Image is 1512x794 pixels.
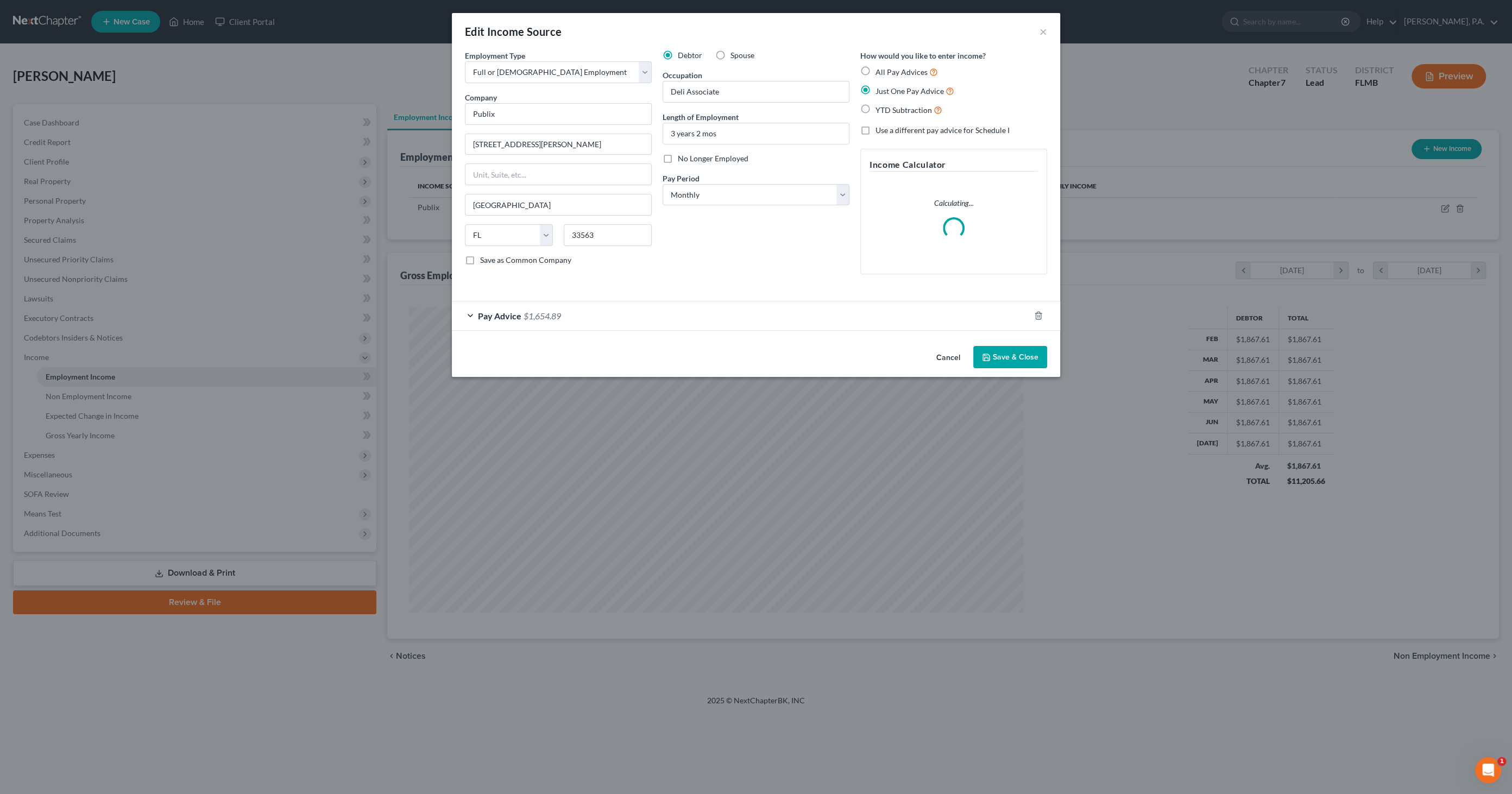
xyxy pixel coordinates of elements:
span: Pay Period [663,174,700,183]
span: Use a different pay advice for Schedule I [875,125,1010,135]
span: Employment Type [465,51,525,60]
span: Pay Advice [478,311,521,321]
label: How would you like to enter income? [860,50,986,61]
span: Spouse [730,51,754,60]
iframe: Intercom live chat [1475,757,1501,783]
span: No Longer Employed [678,154,748,163]
label: Length of Employment [663,111,739,123]
p: Calculating... [870,198,1038,209]
button: Cancel [928,347,969,369]
span: Company [465,93,497,102]
input: Enter city... [465,194,651,215]
span: $1,654.89 [524,311,561,321]
label: Occupation [663,70,702,81]
input: -- [663,81,849,102]
span: YTD Subtraction [875,105,932,115]
span: All Pay Advices [875,67,928,77]
input: Search company by name... [465,103,652,125]
h5: Income Calculator [870,158,1038,172]
span: Debtor [678,51,702,60]
span: Save as Common Company [480,255,571,264]
div: Edit Income Source [465,24,562,39]
input: Enter address... [465,134,651,155]
input: ex: 2 years [663,123,849,144]
button: Save & Close [973,346,1047,369]
button: × [1039,25,1047,38]
input: Enter zip... [564,224,652,246]
input: Unit, Suite, etc... [465,164,651,185]
span: 1 [1497,757,1506,766]
span: Just One Pay Advice [875,86,944,96]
